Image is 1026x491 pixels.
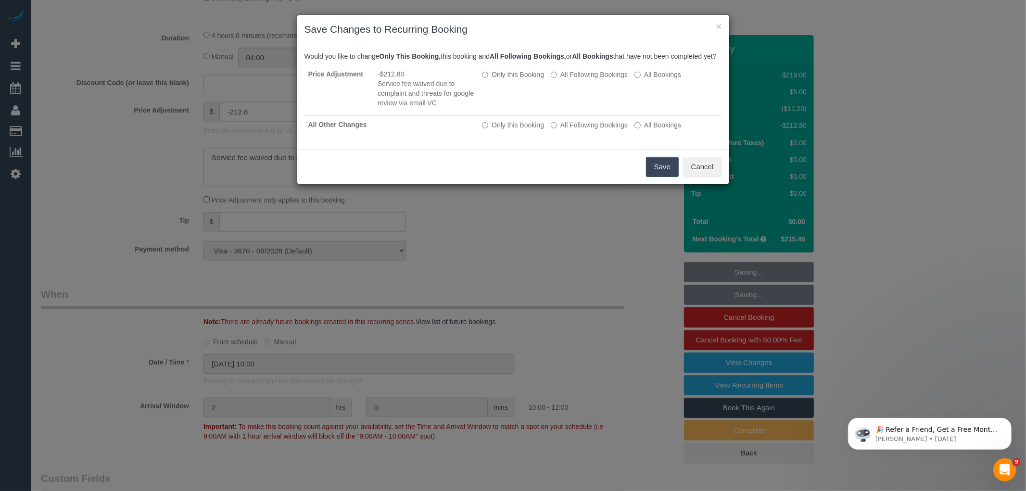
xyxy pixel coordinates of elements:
[551,70,628,79] label: This and all the bookings after it will be changed.
[380,52,441,60] b: Only This Booking,
[551,72,557,78] input: All Following Bookings
[482,122,488,128] input: Only this Booking
[482,70,544,79] label: All other bookings in the series will remain the same.
[490,52,566,60] b: All Following Bookings,
[308,121,367,128] strong: All Other Changes
[572,52,613,60] b: All Bookings
[634,120,681,130] label: All bookings that have not been completed yet will be changed.
[646,157,679,177] button: Save
[378,79,474,108] li: Service fee waived due to complaint and threats for google review via email VC
[1013,458,1021,466] span: 9
[482,72,488,78] input: Only this Booking
[378,69,474,79] li: -$212.80
[834,398,1026,465] iframe: Intercom notifications message
[716,21,722,31] button: ×
[42,28,165,131] span: 🎉 Refer a Friend, Get a Free Month! 🎉 Love Automaid? Share the love! When you refer a friend who ...
[304,22,722,37] h3: Save Changes to Recurring Booking
[993,458,1016,481] iframe: Intercom live chat
[42,37,166,46] p: Message from Ellie, sent 5d ago
[304,51,722,61] p: Would you like to change this booking and or that have not been completed yet?
[308,70,364,78] strong: Price Adjustment
[683,157,722,177] button: Cancel
[482,120,544,130] label: All other bookings in the series will remain the same.
[551,122,557,128] input: All Following Bookings
[551,120,628,130] label: This and all the bookings after it will be changed.
[634,122,641,128] input: All Bookings
[634,72,641,78] input: All Bookings
[634,70,681,79] label: All bookings that have not been completed yet will be changed.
